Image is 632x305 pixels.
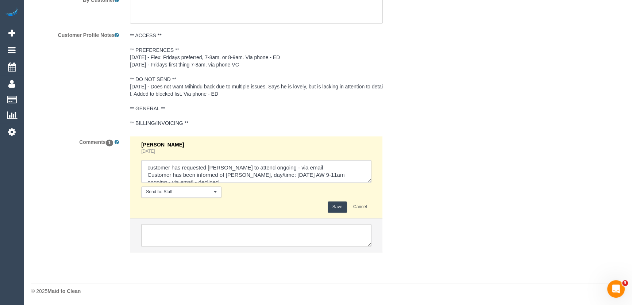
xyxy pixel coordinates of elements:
strong: Maid to Clean [47,288,81,294]
span: Send to: Staff [146,189,212,195]
span: 1 [106,140,113,146]
button: Save [328,201,347,213]
img: Automaid Logo [4,7,19,18]
label: Customer Profile Notes [26,29,124,39]
span: 3 [622,280,628,286]
label: Comments [26,136,124,146]
a: [DATE] [141,149,155,154]
div: © 2025 [31,287,625,295]
iframe: Intercom live chat [607,280,625,298]
button: Send to: Staff [141,186,221,198]
button: Cancel [348,201,371,213]
span: [PERSON_NAME] [141,142,184,148]
pre: ** ACCESS ** ** PREFERENCES ** [DATE] - Flex: Fridays preferred, 7-8am. or 8-9am. Via phone - ED ... [130,32,383,127]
